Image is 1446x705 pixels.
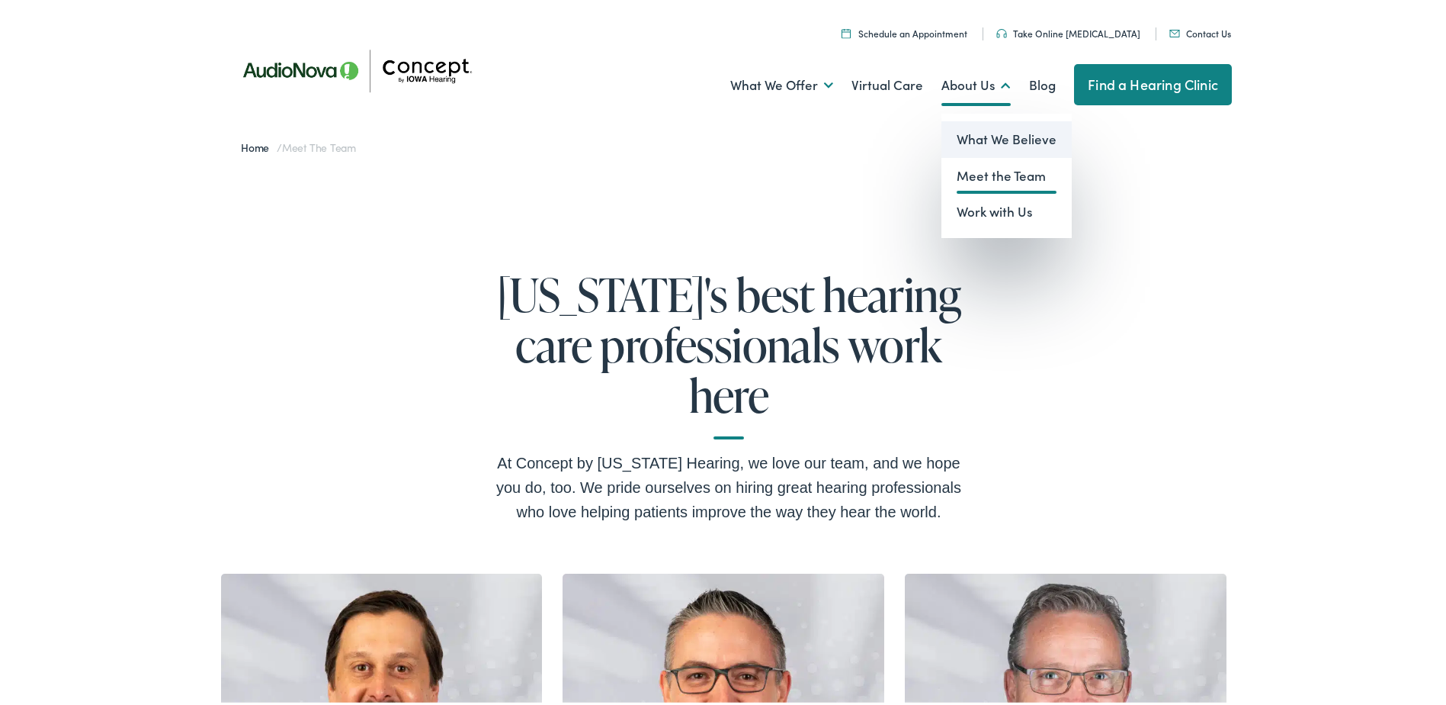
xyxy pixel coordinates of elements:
a: Virtual Care [851,54,923,111]
a: Schedule an Appointment [842,24,967,37]
a: About Us [941,54,1011,111]
a: Contact Us [1169,24,1231,37]
img: A calendar icon to schedule an appointment at Concept by Iowa Hearing. [842,25,851,35]
img: utility icon [1169,27,1180,34]
a: What We Believe [941,118,1072,155]
span: Meet the Team [282,137,356,152]
div: At Concept by [US_STATE] Hearing, we love our team, and we hope you do, too. We pride ourselves o... [485,448,973,521]
a: Find a Hearing Clinic [1074,61,1232,102]
h1: [US_STATE]'s best hearing care professionals work here [485,266,973,436]
a: Take Online [MEDICAL_DATA] [996,24,1140,37]
a: What We Offer [730,54,833,111]
a: Home [241,137,277,152]
img: utility icon [996,26,1007,35]
a: Blog [1029,54,1056,111]
a: Work with Us [941,191,1072,227]
span: / [241,137,356,152]
a: Meet the Team [941,155,1072,192]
